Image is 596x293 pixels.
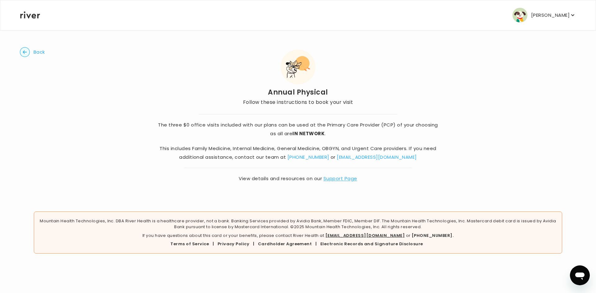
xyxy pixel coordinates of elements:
button: Back [20,47,45,57]
button: user avatar[PERSON_NAME] [512,8,576,23]
p: Follow these instructions to book your visit [243,98,353,107]
iframe: Button to launch messaging window [570,265,590,285]
p: This includes Family Medicine, Internal Medicine, General Medicine, OBGYN, and Urgent Care provid... [156,144,440,162]
span: View details and resources on our [156,174,440,183]
a: [PHONE_NUMBER]. [412,233,454,238]
a: [EMAIL_ADDRESS][DOMAIN_NAME] [325,233,405,238]
p: Mountain Health Technologies, Inc. DBA River Health is a healthcare provider, not a bank. Banking... [39,218,557,230]
p: [PERSON_NAME] [531,11,570,20]
a: [EMAIL_ADDRESS][DOMAIN_NAME] [337,154,417,160]
strong: IN NETWORK [292,130,325,137]
a: [PHONE_NUMBER] [287,154,329,160]
a: Support Page [323,175,357,182]
h2: Annual Physical [243,88,353,97]
a: Privacy Policy [218,241,250,247]
a: Terms of Service [170,241,209,247]
img: user avatar [512,8,527,23]
span: Back [34,48,45,56]
a: Electronic Records and Signature Disclosure [320,241,423,247]
div: | | | [39,241,557,247]
p: The three $0 office visits included with our plans can be used at the Primary Care Provider (PCP)... [156,121,440,138]
p: If you have questions about this card or your benefits, please contact River Health at or [39,233,557,239]
a: Cardholder Agreement [258,241,312,247]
